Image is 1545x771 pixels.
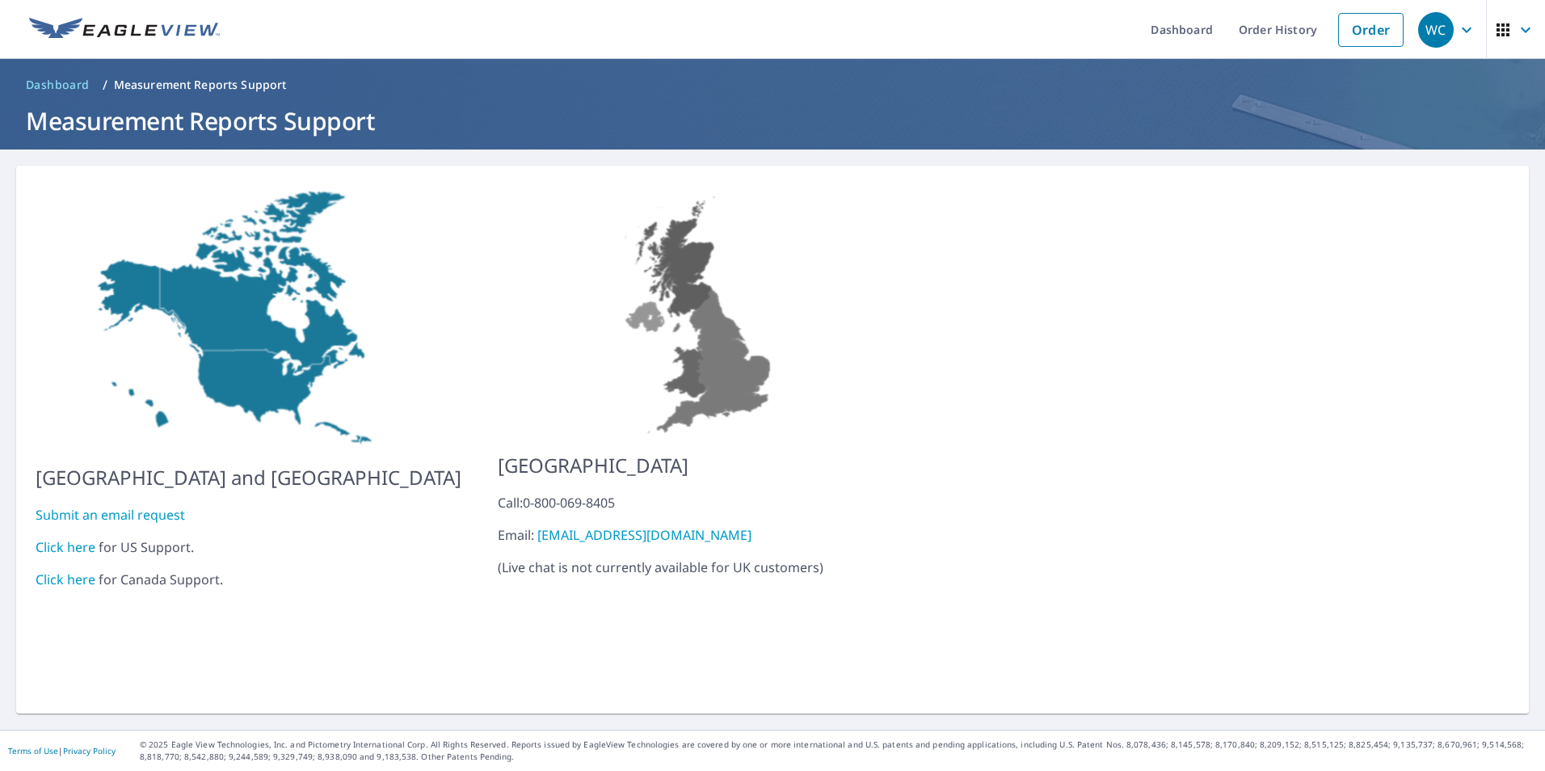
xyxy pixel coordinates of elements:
[36,570,461,589] div: for Canada Support.
[498,493,904,512] div: Call: 0-800-069-8405
[114,77,287,93] p: Measurement Reports Support
[36,185,461,450] img: US-MAP
[498,525,904,545] div: Email:
[498,185,904,438] img: US-MAP
[36,571,95,588] a: Click here
[36,538,95,556] a: Click here
[36,463,461,492] p: [GEOGRAPHIC_DATA] and [GEOGRAPHIC_DATA]
[19,72,1526,98] nav: breadcrumb
[8,745,58,756] a: Terms of Use
[498,451,904,480] p: [GEOGRAPHIC_DATA]
[498,493,904,577] p: ( Live chat is not currently available for UK customers )
[26,77,90,93] span: Dashboard
[19,72,96,98] a: Dashboard
[537,526,751,544] a: [EMAIL_ADDRESS][DOMAIN_NAME]
[103,75,107,95] li: /
[29,18,220,42] img: EV Logo
[36,506,185,524] a: Submit an email request
[8,746,116,756] p: |
[19,104,1526,137] h1: Measurement Reports Support
[36,537,461,557] div: for US Support.
[1338,13,1404,47] a: Order
[63,745,116,756] a: Privacy Policy
[1418,12,1454,48] div: WC
[140,739,1537,763] p: © 2025 Eagle View Technologies, Inc. and Pictometry International Corp. All Rights Reserved. Repo...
